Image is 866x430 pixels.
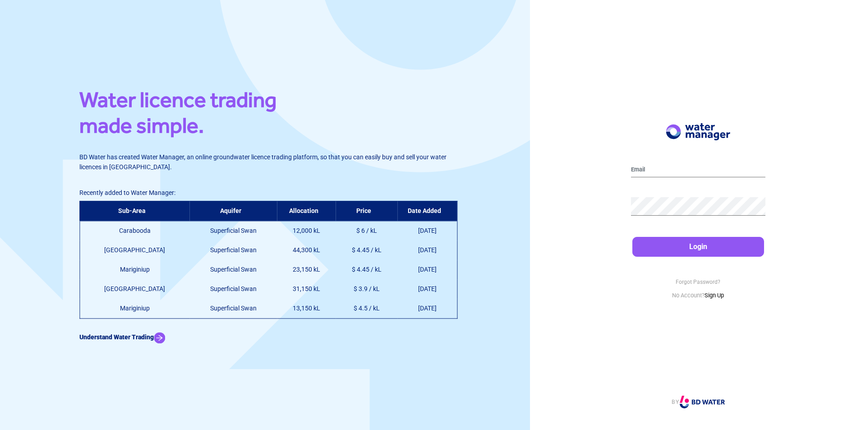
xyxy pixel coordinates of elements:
td: $ 4.45 / kL [336,260,397,279]
td: Mariginiup [80,260,190,279]
input: Email [631,163,765,177]
th: Sub-Area [80,201,190,221]
b: Understand Water Trading [79,333,154,341]
span: Recently added to Water Manager: [79,189,175,196]
td: 12,000 kL [277,221,336,241]
td: Superficial Swan [189,260,277,279]
td: [GEOGRAPHIC_DATA] [80,240,190,260]
button: Login [632,237,764,257]
td: [DATE] [397,260,457,279]
td: $ 4.45 / kL [336,240,397,260]
td: $ 3.9 / kL [336,279,397,299]
td: Superficial Swan [189,240,277,260]
h1: Water licence trading made simple. [79,87,451,143]
th: Allocation [277,201,336,221]
td: Carabooda [80,221,190,241]
th: Date Added [397,201,457,221]
a: Sign Up [705,292,724,299]
td: [GEOGRAPHIC_DATA] [80,279,190,299]
td: 44,300 kL [277,240,336,260]
p: No Account? [631,291,765,300]
td: $ 4.5 / kL [336,299,397,319]
td: [DATE] [397,240,457,260]
td: Superficial Swan [189,279,277,299]
td: [DATE] [397,221,457,241]
td: 13,150 kL [277,299,336,319]
img: Logo [666,123,730,140]
img: Logo [680,396,725,408]
td: 23,150 kL [277,260,336,279]
td: Superficial Swan [189,299,277,319]
p: BD Water has created Water Manager, an online groundwater licence trading platform, so that you c... [79,152,451,172]
td: $ 6 / kL [336,221,397,241]
td: [DATE] [397,299,457,319]
th: Price [336,201,397,221]
a: Understand Water Trading [79,333,165,341]
th: Aquifer [189,201,277,221]
td: Superficial Swan [189,221,277,241]
a: Forgot Password? [676,279,720,285]
a: BY [672,399,725,405]
img: Arrow Icon [154,332,165,343]
td: [DATE] [397,279,457,299]
td: Mariginiup [80,299,190,319]
td: 31,150 kL [277,279,336,299]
